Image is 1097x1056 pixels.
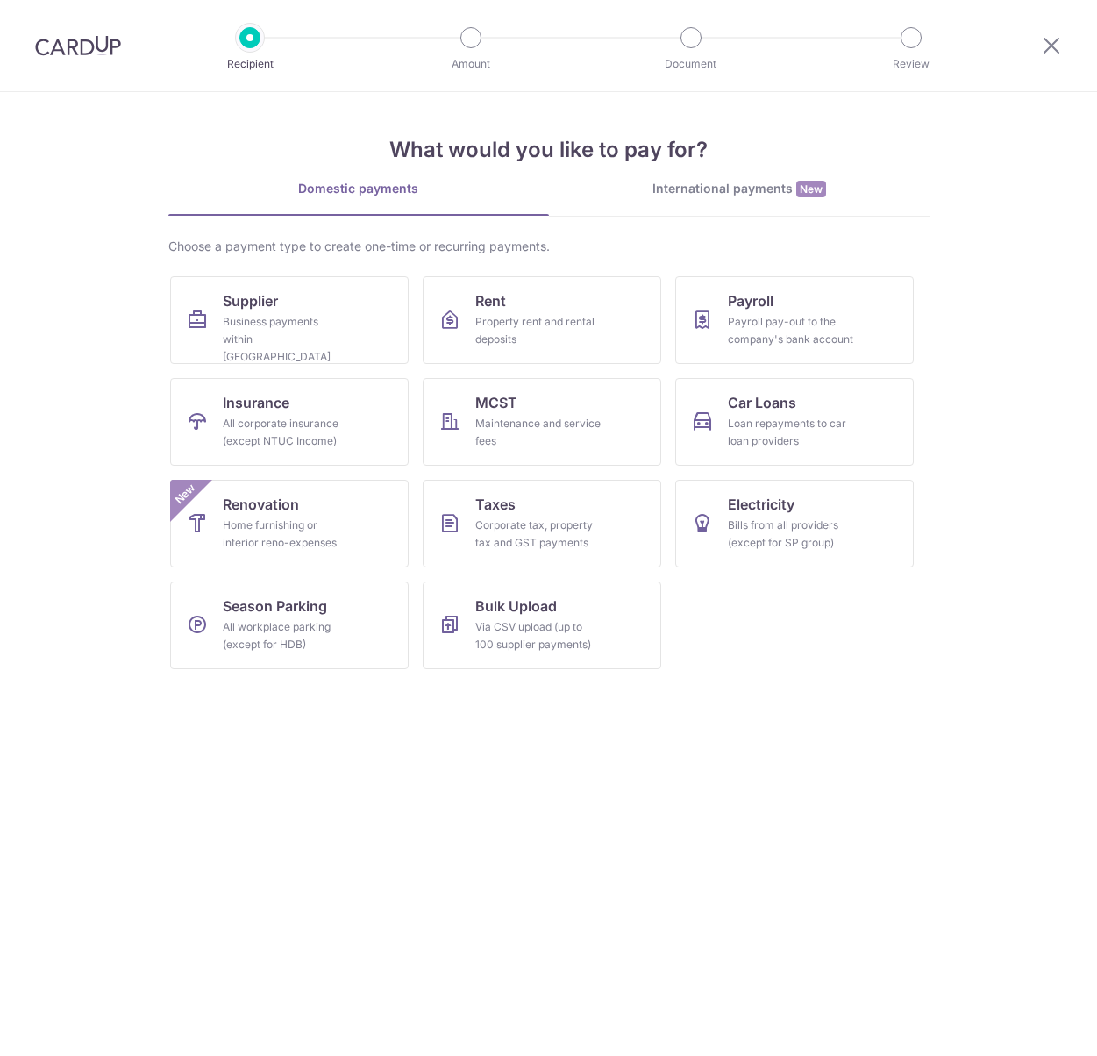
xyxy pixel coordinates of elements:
span: New [796,181,826,197]
span: Rent [475,290,506,311]
span: Electricity [728,494,794,515]
div: International payments [549,180,930,198]
a: Season ParkingAll workplace parking (except for HDB) [170,582,409,669]
a: MCSTMaintenance and service fees [423,378,661,466]
div: Property rent and rental deposits [475,313,602,348]
div: All corporate insurance (except NTUC Income) [223,415,349,450]
p: Amount [406,55,536,73]
div: Payroll pay-out to the company's bank account [728,313,854,348]
div: Corporate tax, property tax and GST payments [475,517,602,552]
p: Review [846,55,976,73]
div: Bills from all providers (except for SP group) [728,517,854,552]
a: Bulk UploadVia CSV upload (up to 100 supplier payments) [423,582,661,669]
span: Season Parking [223,596,327,617]
span: Payroll [728,290,773,311]
div: Choose a payment type to create one-time or recurring payments. [168,238,930,255]
a: SupplierBusiness payments within [GEOGRAPHIC_DATA] [170,276,409,364]
a: PayrollPayroll pay-out to the company's bank account [675,276,914,364]
span: Taxes [475,494,516,515]
div: All workplace parking (except for HDB) [223,618,349,653]
a: RentProperty rent and rental deposits [423,276,661,364]
div: Business payments within [GEOGRAPHIC_DATA] [223,313,349,366]
span: Insurance [223,392,289,413]
a: RenovationHome furnishing or interior reno-expensesNew [170,480,409,567]
p: Document [626,55,756,73]
img: CardUp [35,35,121,56]
a: TaxesCorporate tax, property tax and GST payments [423,480,661,567]
a: InsuranceAll corporate insurance (except NTUC Income) [170,378,409,466]
div: Maintenance and service fees [475,415,602,450]
span: New [170,480,199,509]
h4: What would you like to pay for? [168,134,930,166]
p: Recipient [185,55,315,73]
span: Car Loans [728,392,796,413]
span: MCST [475,392,517,413]
div: Via CSV upload (up to 100 supplier payments) [475,618,602,653]
iframe: Opens a widget where you can find more information [984,1003,1079,1047]
span: Renovation [223,494,299,515]
span: Bulk Upload [475,596,557,617]
div: Home furnishing or interior reno-expenses [223,517,349,552]
span: Supplier [223,290,278,311]
a: ElectricityBills from all providers (except for SP group) [675,480,914,567]
div: Loan repayments to car loan providers [728,415,854,450]
div: Domestic payments [168,180,549,197]
a: Car LoansLoan repayments to car loan providers [675,378,914,466]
